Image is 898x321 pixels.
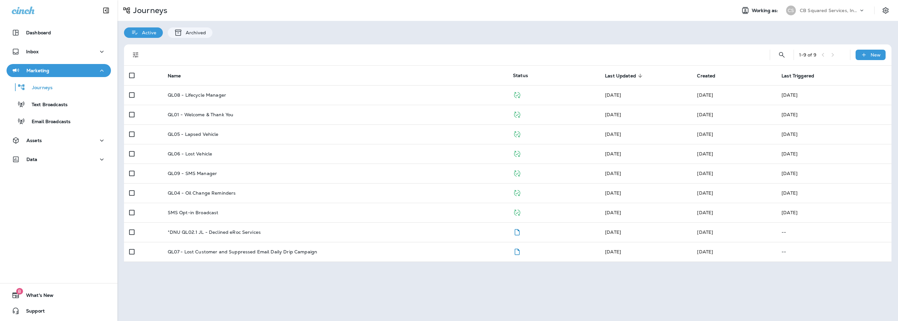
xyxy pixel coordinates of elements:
span: Last Triggered [782,73,823,79]
span: Published [513,111,521,117]
span: J-P Scoville [697,229,713,235]
span: Published [513,189,521,195]
button: Text Broadcasts [7,97,111,111]
span: Published [513,131,521,136]
td: [DATE] [776,203,891,222]
span: J-P Scoville [697,92,713,98]
p: Email Broadcasts [25,119,70,125]
span: Last Updated [605,73,636,79]
button: Journeys [7,80,111,94]
p: Archived [182,30,206,35]
td: [DATE] [776,105,891,124]
span: J-P Scoville [605,170,621,176]
span: Created [697,73,724,79]
td: [DATE] [776,183,891,203]
p: QL05 - Lapsed Vehicle [168,132,219,137]
span: 8 [16,288,23,295]
span: Working as: [752,8,780,13]
button: Assets [7,134,111,147]
p: Journeys [131,6,167,15]
span: J-P Scoville [697,151,713,157]
p: QL08 - Lifecycle Manager [168,92,226,98]
td: [DATE] [776,124,891,144]
p: Data [26,157,38,162]
td: [DATE] [776,85,891,105]
span: J-P Scoville [697,190,713,196]
span: Published [513,209,521,215]
span: Last Updated [605,73,644,79]
p: New [871,52,881,57]
div: 1 - 9 of 9 [799,52,816,57]
span: J-P Scoville [697,131,713,137]
p: -- [782,230,886,235]
p: QL01 - Welcome & Thank You [168,112,234,117]
button: Dashboard [7,26,111,39]
p: QL06 - Lost Vehicle [168,151,212,156]
p: CB Squared Services, Incorporated dba Jiffy Lube [800,8,859,13]
button: Email Broadcasts [7,114,111,128]
span: Published [513,150,521,156]
span: Status [513,72,528,78]
button: Inbox [7,45,111,58]
span: Last Triggered [782,73,814,79]
span: J-P Scoville [697,210,713,216]
button: Collapse Sidebar [97,4,115,17]
span: J-P Scoville [605,249,621,255]
span: Draft [513,248,521,254]
p: Assets [26,138,42,143]
span: J-P Scoville [605,210,621,216]
span: Support [20,308,45,316]
span: Draft [513,229,521,234]
button: 8What's New [7,289,111,302]
span: J-P Scoville [605,131,621,137]
p: QL09 - SMS Manager [168,171,217,176]
p: Inbox [26,49,39,54]
td: [DATE] [776,144,891,164]
p: Journeys [25,85,53,91]
span: J-P Scoville [605,229,621,235]
span: What's New [20,293,54,300]
p: Active [139,30,156,35]
span: Name [168,73,181,79]
button: Data [7,153,111,166]
p: Dashboard [26,30,51,35]
p: QL07 - Lost Customer and Suppressed Email Daily Drip Campaign [168,249,317,254]
p: *DNU QL02.1 JL - Declined eRoc Services [168,230,261,235]
span: Created [697,73,715,79]
span: Developer Integrations [605,112,621,118]
span: J-P Scoville [697,249,713,255]
p: Marketing [26,68,49,73]
p: -- [782,249,886,254]
span: Name [168,73,190,79]
span: J-P Scoville [697,112,713,118]
span: Developer Integrations [605,92,621,98]
button: Search Journeys [775,48,788,61]
span: J-P Scoville [605,190,621,196]
p: Text Broadcasts [25,102,68,108]
span: Published [513,91,521,97]
button: Settings [880,5,891,16]
span: J-P Scoville [697,170,713,176]
p: QL04 - Oil Change Reminders [168,190,236,196]
button: Marketing [7,64,111,77]
button: Support [7,304,111,317]
div: CS [786,6,796,15]
td: [DATE] [776,164,891,183]
span: J-P Scoville [605,151,621,157]
button: Filters [129,48,142,61]
p: SMS Opt-in Broadcast [168,210,219,215]
span: Published [513,170,521,176]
